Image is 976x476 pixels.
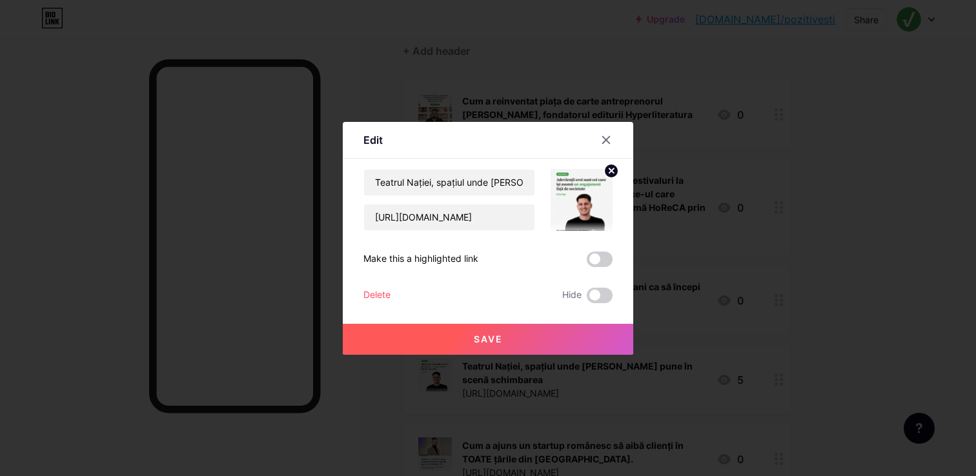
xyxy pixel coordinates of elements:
[363,132,383,148] div: Edit
[343,324,633,355] button: Save
[551,169,613,231] img: link_thumbnail
[364,170,534,195] input: Title
[363,252,478,267] div: Make this a highlighted link
[363,288,391,303] div: Delete
[364,204,534,230] input: URL
[474,333,503,344] span: Save
[562,288,582,303] span: Hide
